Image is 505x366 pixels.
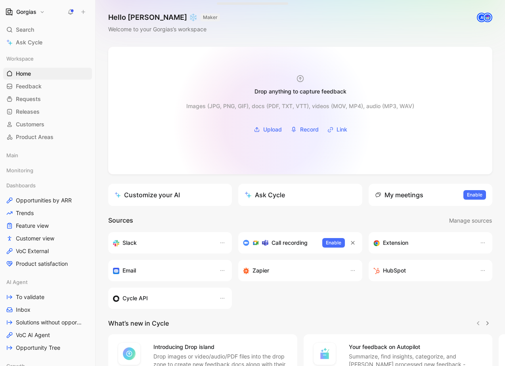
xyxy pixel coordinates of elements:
button: GorgiasGorgias [3,6,47,17]
span: To validate [16,293,44,301]
div: Workspace [3,53,92,65]
h4: Introducing Drop island [153,342,288,352]
span: VoC AI Agent [16,331,50,339]
span: Feedback [16,82,42,90]
div: AI Agent [3,276,92,288]
a: Releases [3,106,92,118]
div: Main [3,149,92,161]
span: AI Agent [6,278,28,286]
h3: Email [122,266,136,275]
span: Enable [326,239,341,247]
div: Forward emails to your feedback inbox [113,266,211,275]
div: Capture feedback from anywhere on the web [373,238,472,248]
div: Sync customers & send feedback from custom sources. Get inspired by our favorite use case [113,294,211,303]
button: Upload [251,124,285,135]
a: Feature view [3,220,92,232]
button: Enable [463,190,486,200]
h1: Hello [PERSON_NAME] ❄️ [108,13,220,22]
img: avatar [484,13,492,21]
button: Ask Cycle [238,184,362,206]
img: Gorgias [5,8,13,16]
div: AI AgentTo validateInboxSolutions without opportunityVoC AI AgentOpportunity Tree [3,276,92,354]
span: Product satisfaction [16,260,68,268]
h3: Extension [383,238,408,248]
h4: Your feedback on Autopilot [349,342,483,352]
button: Enable [322,238,345,248]
a: Product Areas [3,131,92,143]
h2: What’s new in Cycle [108,318,169,328]
div: Capture feedback from thousands of sources with Zapier (survey results, recordings, sheets, etc). [243,266,341,275]
span: Trends [16,209,34,217]
h1: Gorgias [16,8,36,15]
h3: Slack [122,238,137,248]
span: Link [337,125,347,134]
div: Drop anything to capture feedback [254,87,346,96]
div: My meetings [375,190,423,200]
span: Inbox [16,306,31,314]
div: Record & transcribe meetings from Zoom, Meet & Teams. [243,238,316,248]
h3: HubSpot [383,266,406,275]
span: Workspace [6,55,34,63]
div: Ask Cycle [245,190,285,200]
a: Ask Cycle [3,36,92,48]
div: Sync your customers, send feedback and get updates in Slack [113,238,211,248]
span: Opportunities by ARR [16,196,72,204]
span: Customer view [16,234,54,242]
div: Customize your AI [115,190,180,200]
a: Customers [3,118,92,130]
a: Customer view [3,233,92,244]
button: Manage sources [449,215,492,226]
button: Record [288,124,321,135]
h3: Call recording [272,238,308,248]
span: Solutions without opportunity [16,318,82,326]
a: To validate [3,291,92,303]
a: Trends [3,207,92,219]
div: Welcome to your Gorgias’s workspace [108,25,220,34]
span: Product Areas [16,133,54,141]
a: Product satisfaction [3,258,92,270]
h3: Cycle API [122,294,148,303]
div: Search [3,24,92,36]
h3: Zapier [252,266,269,275]
span: Manage sources [449,216,492,225]
div: Images (JPG, PNG, GIF), docs (PDF, TXT, VTT), videos (MOV, MP4), audio (MP3, WAV) [186,101,414,111]
span: Dashboards [6,181,36,189]
span: Record [300,125,319,134]
a: Home [3,68,92,80]
span: Ask Cycle [16,38,42,47]
h2: Sources [108,215,133,226]
a: VoC AI Agent [3,329,92,341]
div: A [478,13,486,21]
span: Home [16,70,31,78]
div: DashboardsOpportunities by ARRTrendsFeature viewCustomer viewVoC ExternalProduct satisfaction [3,179,92,270]
a: VoC External [3,245,92,257]
button: MAKER [201,13,220,21]
a: Requests [3,93,92,105]
span: Monitoring [6,166,33,174]
div: Main [3,149,92,164]
a: Inbox [3,304,92,316]
span: Opportunity Tree [16,344,60,352]
span: Upload [263,125,282,134]
span: Requests [16,95,41,103]
a: Customize your AI [108,184,232,206]
span: VoC External [16,247,49,255]
div: Monitoring [3,164,92,176]
span: Search [16,25,34,34]
span: Feature view [16,222,49,230]
span: Enable [467,191,482,199]
a: Feedback [3,80,92,92]
div: Dashboards [3,179,92,191]
a: Opportunities by ARR [3,194,92,206]
span: Releases [16,108,40,116]
button: Link [325,124,350,135]
span: Main [6,151,18,159]
div: Monitoring [3,164,92,179]
span: Customers [16,120,44,128]
a: Opportunity Tree [3,342,92,354]
a: Solutions without opportunity [3,316,92,328]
